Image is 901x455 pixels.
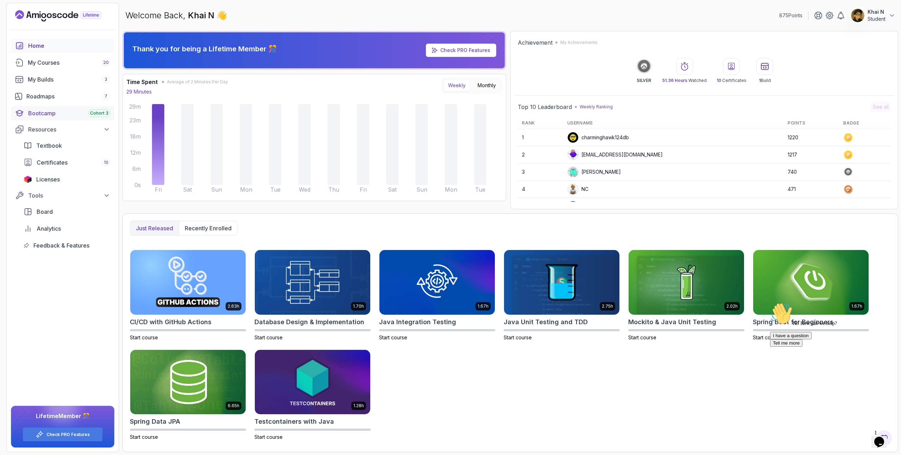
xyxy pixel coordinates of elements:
[567,166,621,178] div: [PERSON_NAME]
[379,250,495,341] a: Java Integration Testing card1.67hJava Integration TestingStart course
[270,186,281,193] tspan: Tue
[254,334,283,340] span: Start course
[767,300,894,423] iframe: chat widget
[753,317,833,327] h2: Spring Boot for Beginners
[851,8,895,23] button: user profile imageKhai NStudent
[388,186,397,193] tspan: Sat
[567,201,607,212] div: Apply5489
[130,317,212,327] h2: CI/CD with GitHub Actions
[26,92,110,101] div: Roadmaps
[24,176,32,183] img: jetbrains icon
[228,403,239,409] p: 6.65h
[254,434,283,440] span: Start course
[167,79,228,85] span: Average of 2 Minutes Per Day
[328,186,339,193] tspan: Thu
[518,129,563,146] td: 1
[130,250,246,315] img: CI/CD with GitHub Actions card
[753,334,781,340] span: Start course
[783,117,839,129] th: Points
[126,78,158,86] h3: Time Spent
[839,117,891,129] th: Badge
[19,155,114,169] a: certificates
[868,15,886,23] p: Student
[518,117,563,129] th: Rank
[183,186,192,193] tspan: Sat
[475,186,485,193] tspan: Tue
[103,60,109,65] span: 20
[662,78,687,83] span: 51.36 Hours
[518,181,563,198] td: 4
[662,78,707,83] p: Watched
[215,8,230,23] span: 👋
[753,250,869,315] img: Spring Boot for Beginners card
[779,12,802,19] p: 875 Points
[28,109,110,117] div: Bootcamp
[568,149,578,160] img: default monster avatar
[3,21,70,26] span: Hi! How can we help?
[19,238,114,252] a: feedback
[443,79,470,91] button: Weekly
[36,175,60,184] span: Licenses
[254,317,364,327] h2: Database Design & Implementation
[19,172,114,186] a: licenses
[628,317,716,327] h2: Mockito & Java Unit Testing
[3,3,130,47] div: 👋Hi! How can we help?I have a questionTell me more
[379,334,407,340] span: Start course
[130,149,141,156] tspan: 12m
[871,427,894,448] iframe: chat widget
[440,47,490,53] a: Check PRO Features
[3,3,25,25] img: :wave:
[473,79,500,91] button: Monthly
[759,78,761,83] span: 1
[37,158,68,167] span: Certificates
[37,224,61,233] span: Analytics
[353,403,364,409] p: 1.28h
[580,104,613,110] p: Weekly Ranking
[185,224,232,232] p: Recently enrolled
[518,164,563,181] td: 3
[28,125,110,134] div: Resources
[783,164,839,181] td: 740
[11,89,114,103] a: roadmaps
[518,198,563,215] td: 5
[753,250,869,341] a: Spring Boot for Beginners card1.67hSpring Boot for BeginnersStart course
[33,241,89,250] span: Feedback & Features
[255,250,370,315] img: Database Design & Implementation card
[254,250,371,341] a: Database Design & Implementation card1.70hDatabase Design & ImplementationStart course
[28,191,110,200] div: Tools
[130,133,141,140] tspan: 18m
[426,44,496,57] a: Check PRO Features
[560,40,598,45] p: My Achievements
[37,207,53,216] span: Board
[240,186,252,193] tspan: Mon
[871,102,891,112] button: See all
[130,221,179,235] button: Just released
[132,165,141,172] tspan: 6m
[717,78,721,83] span: 10
[132,44,277,54] p: Thank you for being a Lifetime Member 🎊
[19,205,114,219] a: board
[36,141,62,150] span: Textbook
[11,39,114,53] a: home
[717,78,746,83] p: Certificates
[567,184,588,195] div: NC
[129,103,141,110] tspan: 29m
[416,186,427,193] tspan: Sun
[125,10,227,21] p: Welcome Back,
[628,250,744,341] a: Mockito & Java Unit Testing card2.02hMockito & Java Unit TestingStart course
[155,186,162,193] tspan: Fri
[28,58,110,67] div: My Courses
[568,132,578,143] img: user profile image
[19,222,114,236] a: analytics
[518,38,553,47] h2: Achievement
[130,350,246,415] img: Spring Data JPA card
[445,186,457,193] tspan: Mon
[851,9,864,22] img: user profile image
[360,186,367,193] tspan: Fri
[46,432,90,437] a: Check PRO Features
[136,224,173,232] p: Just released
[228,303,239,309] p: 2.63h
[628,334,656,340] span: Start course
[568,184,578,194] img: user profile image
[3,40,35,47] button: Tell me more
